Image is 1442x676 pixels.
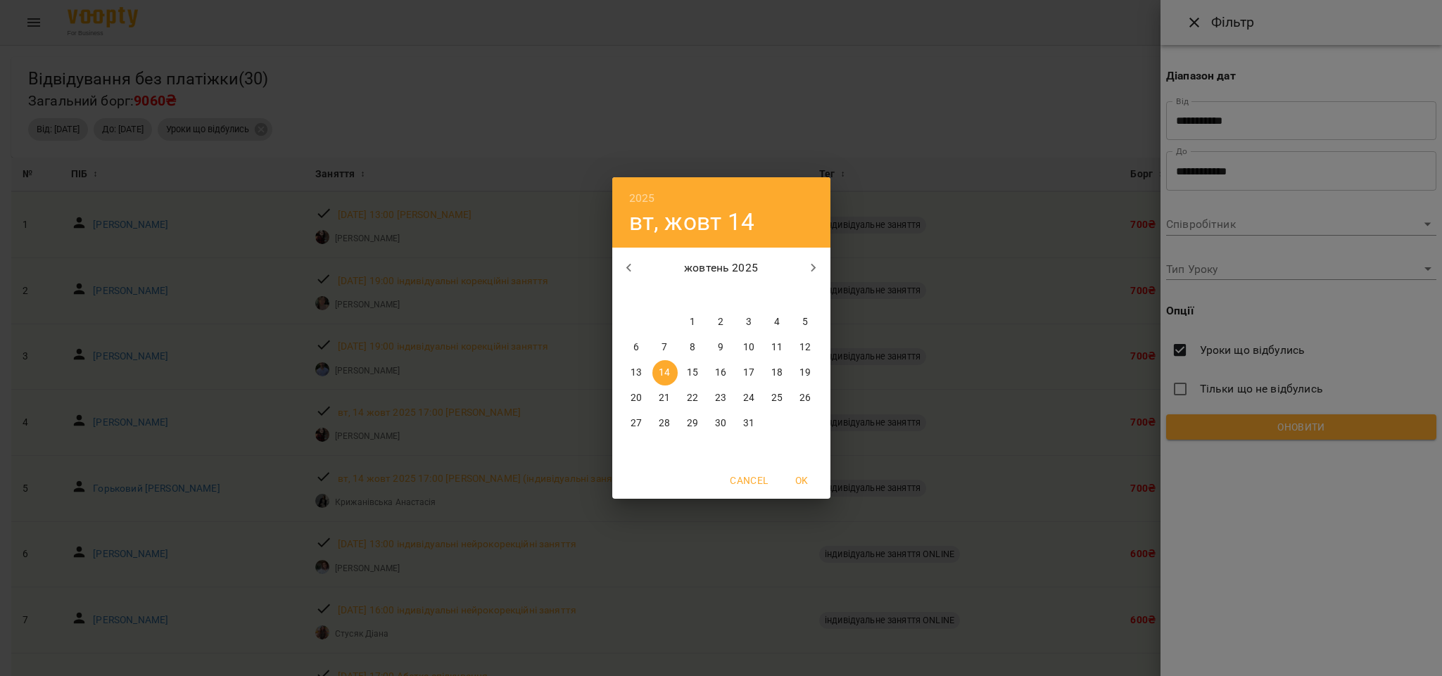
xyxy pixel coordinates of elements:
button: 17 [737,360,762,385]
button: 26 [793,385,818,411]
p: 23 [715,391,726,405]
button: 24 [737,385,762,411]
p: 3 [746,315,752,329]
span: пт [737,288,762,302]
button: 23 [709,385,734,411]
button: 21 [652,385,678,411]
p: 9 [718,340,723,355]
span: чт [709,288,734,302]
button: вт, жовт 14 [629,208,755,236]
button: Cancel [724,468,773,493]
button: 16 [709,360,734,385]
button: 28 [652,411,678,436]
button: 12 [793,335,818,360]
span: пн [624,288,650,302]
p: 20 [631,391,642,405]
p: 6 [633,340,639,355]
p: 31 [743,416,754,431]
span: вт [652,288,678,302]
p: 19 [799,366,811,380]
button: 25 [765,385,790,411]
p: 18 [771,366,783,380]
button: 4 [765,310,790,335]
button: 7 [652,335,678,360]
button: 10 [737,335,762,360]
p: 10 [743,340,754,355]
button: OK [780,468,825,493]
p: 16 [715,366,726,380]
span: OK [785,472,819,489]
span: ср [681,288,706,302]
button: 13 [624,360,650,385]
p: 15 [687,366,698,380]
button: 31 [737,411,762,436]
button: 2025 [629,189,655,208]
p: 13 [631,366,642,380]
button: 1 [681,310,706,335]
p: 30 [715,416,726,431]
button: 19 [793,360,818,385]
p: 21 [659,391,670,405]
button: 29 [681,411,706,436]
p: 2 [718,315,723,329]
span: Cancel [730,472,768,489]
p: 7 [662,340,667,355]
button: 27 [624,411,650,436]
button: 5 [793,310,818,335]
p: 17 [743,366,754,380]
button: 11 [765,335,790,360]
button: 18 [765,360,790,385]
button: 30 [709,411,734,436]
p: 1 [690,315,695,329]
button: 15 [681,360,706,385]
p: 8 [690,340,695,355]
p: 14 [659,366,670,380]
button: 2 [709,310,734,335]
p: 29 [687,416,698,431]
span: нд [793,288,818,302]
button: 14 [652,360,678,385]
p: 5 [802,315,808,329]
button: 3 [737,310,762,335]
span: сб [765,288,790,302]
p: 12 [799,340,811,355]
p: 4 [774,315,780,329]
button: 22 [681,385,706,411]
button: 8 [681,335,706,360]
p: 28 [659,416,670,431]
p: 27 [631,416,642,431]
button: 20 [624,385,650,411]
p: 25 [771,391,783,405]
button: 9 [709,335,734,360]
p: 24 [743,391,754,405]
p: 26 [799,391,811,405]
button: 6 [624,335,650,360]
p: 22 [687,391,698,405]
p: жовтень 2025 [645,260,797,276]
p: 11 [771,340,783,355]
